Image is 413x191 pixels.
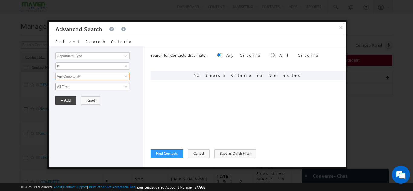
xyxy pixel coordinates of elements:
a: All Time [55,83,129,90]
button: + Add [55,96,76,105]
a: Show All Items [121,53,129,59]
a: Contact Support [63,185,87,189]
a: Terms of Service [88,185,112,189]
a: Acceptable Use [112,185,135,189]
a: Show All Items [121,73,129,79]
div: Minimize live chat window [99,3,114,18]
span: All Time [56,84,121,89]
input: Type to Search [55,73,130,80]
textarea: Type your message and hit 'Enter' [8,56,110,143]
span: Is [56,63,121,69]
span: 77978 [196,185,205,189]
button: Cancel [188,149,210,158]
a: About [54,185,62,189]
button: Reset [81,96,100,105]
img: d_60004797649_company_0_60004797649 [10,32,25,40]
span: © 2025 LeadSquared | | | | | [21,184,205,190]
label: All Criteria [279,53,319,58]
span: Your Leadsquared Account Number is [136,185,205,189]
span: Search for Contacts that match [151,53,208,58]
input: Type to Search [55,52,130,59]
em: Start Chat [82,148,110,156]
button: × [336,22,346,33]
span: Select Search Criteria [55,39,132,44]
h3: Advanced Search [55,22,102,36]
div: No Search Criteria is Selected [151,71,346,80]
a: Is [55,62,129,70]
button: Find Contacts [151,149,183,158]
div: Chat with us now [31,32,102,40]
button: Save as Quick Filter [214,149,256,158]
label: Any Criteria [226,53,261,58]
